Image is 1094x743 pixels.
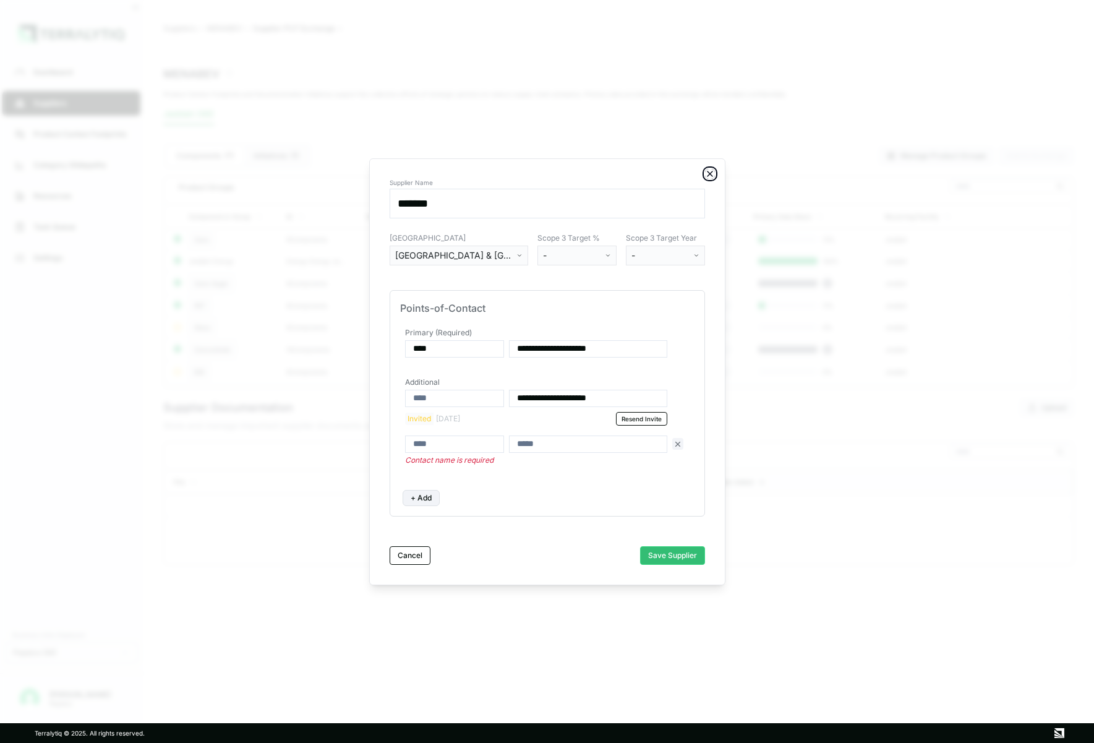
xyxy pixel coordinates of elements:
[537,233,617,243] label: Scope 3 Target %
[631,249,635,262] span: -
[543,249,547,262] span: -
[390,246,528,265] button: [GEOGRAPHIC_DATA] & [GEOGRAPHIC_DATA]
[405,455,504,465] p: Contact name is required
[403,328,692,338] div: Primary (Required)
[626,233,705,243] label: Scope 3 Target Year
[395,249,514,262] div: [GEOGRAPHIC_DATA] & [GEOGRAPHIC_DATA]
[390,179,705,186] label: Supplier Name
[626,246,705,265] button: -
[403,377,692,387] div: Additional
[537,246,617,265] button: -
[390,233,528,243] label: [GEOGRAPHIC_DATA]
[390,546,430,565] button: Cancel
[436,414,460,424] div: [DATE]
[400,301,694,316] div: Points-of-Contact
[640,546,705,565] button: Save Supplier
[405,413,434,425] div: Invited
[616,412,667,426] button: Resend Invite
[403,490,440,506] button: + Add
